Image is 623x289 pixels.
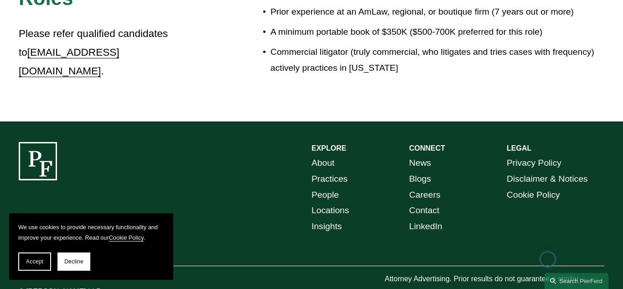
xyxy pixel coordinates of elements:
[507,187,560,203] a: Cookie Policy
[409,171,431,187] a: Blogs
[409,219,442,235] a: LinkedIn
[311,171,348,187] a: Practices
[507,155,561,171] a: Privacy Policy
[409,144,445,152] strong: CONNECT
[270,44,604,76] p: Commercial litigator (truly commercial, who litigates and tries cases with frequency) actively pr...
[9,213,173,280] section: Cookie banner
[311,203,349,219] a: Locations
[19,47,119,77] a: [EMAIL_ADDRESS][DOMAIN_NAME]
[409,187,441,203] a: Careers
[311,155,334,171] a: About
[19,25,190,80] p: Please refer qualified candidates to .
[270,4,604,20] p: Prior experience at an AmLaw, regional, or boutique firm (7 years out or more)
[311,219,342,235] a: Insights
[311,144,346,152] strong: EXPLORE
[18,252,51,271] button: Accept
[18,222,164,243] p: We use cookies to provide necessary functionality and improve your experience. Read our .
[57,252,90,271] button: Decline
[311,187,339,203] a: People
[545,273,608,289] a: Search this site
[64,258,83,265] span: Decline
[409,155,431,171] a: News
[26,258,43,265] span: Accept
[409,203,439,219] a: Contact
[270,24,604,40] p: A minimum portable book of $350K ($500-700K preferred for this role)
[507,171,588,187] a: Disclaimer & Notices
[507,144,531,152] strong: LEGAL
[109,234,144,241] a: Cookie Policy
